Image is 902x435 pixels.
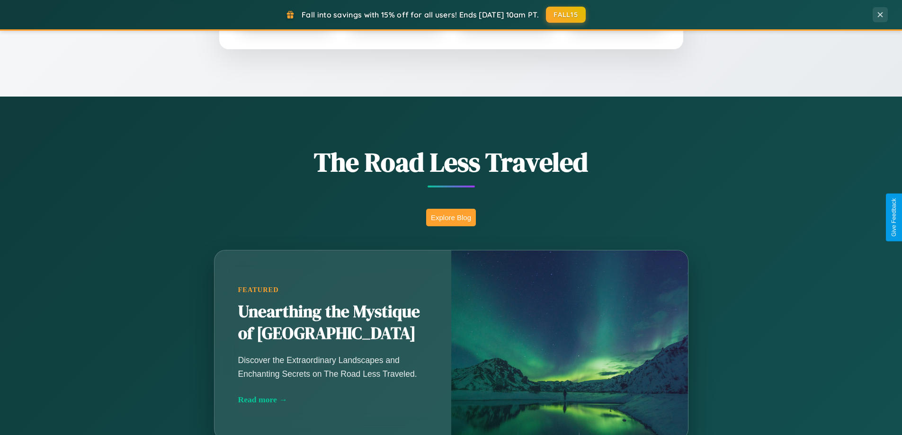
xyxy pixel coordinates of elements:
h2: Unearthing the Mystique of [GEOGRAPHIC_DATA] [238,301,428,345]
div: Read more → [238,395,428,405]
h1: The Road Less Traveled [167,144,735,180]
span: Fall into savings with 15% off for all users! Ends [DATE] 10am PT. [302,10,539,19]
p: Discover the Extraordinary Landscapes and Enchanting Secrets on The Road Less Traveled. [238,354,428,380]
div: Give Feedback [891,198,897,237]
button: FALL15 [546,7,586,23]
div: Featured [238,286,428,294]
button: Explore Blog [426,209,476,226]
